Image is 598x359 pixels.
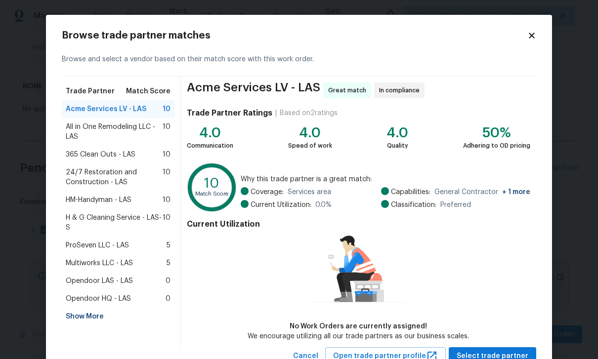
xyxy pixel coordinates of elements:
span: Match Score [126,86,171,96]
span: General Contractor [434,187,530,197]
span: 10 [163,195,171,205]
span: Acme Services LV - LAS [66,104,146,114]
text: Match Score [195,191,228,197]
text: 10 [204,176,219,190]
span: Multiworks LLC - LAS [66,258,133,268]
div: Quality [386,141,408,151]
div: Show More [62,308,174,325]
div: Speed of work [288,141,332,151]
span: Coverage: [251,187,284,197]
span: 365 Clean Outs - LAS [66,150,135,160]
div: Browse and select a vendor based on their match score with this work order. [62,42,536,77]
div: Communication [187,141,233,151]
div: Based on 2 ratings [280,108,338,118]
span: 10 [163,104,171,114]
span: Services area [288,187,331,197]
span: 10 [163,150,171,160]
span: Classification: [391,200,436,210]
span: Great match [328,85,370,95]
span: 24/7 Restoration and Construction - LAS [66,167,163,187]
div: 4.0 [288,128,332,138]
span: 10 [163,213,171,233]
span: Trade Partner [66,86,115,96]
div: We encourage utilizing all our trade partners as our business scales. [248,331,469,341]
span: Current Utilization: [251,200,311,210]
span: + 1 more [502,189,530,196]
div: 4.0 [386,128,408,138]
span: Opendoor HQ - LAS [66,294,131,304]
span: Capabilities: [391,187,430,197]
span: 0.0 % [315,200,332,210]
span: Opendoor LAS - LAS [66,276,133,286]
div: 50% [463,128,530,138]
span: 0 [166,294,171,304]
h4: Current Utilization [187,219,530,229]
h2: Browse trade partner matches [62,31,527,40]
span: ProSeven LLC - LAS [66,240,129,250]
span: In compliance [379,85,424,95]
span: Acme Services LV - LAS [187,82,320,98]
span: 5 [167,240,171,250]
span: 5 [167,258,171,268]
div: No Work Orders are currently assigned! [248,321,469,331]
h4: Trade Partner Ratings [187,108,272,118]
span: Preferred [440,200,471,210]
div: Adhering to OD pricing [463,141,530,151]
div: 4.0 [187,128,233,138]
span: H & G Cleaning Service - LAS-S [66,213,163,233]
div: | [272,108,280,118]
span: Why this trade partner is a great match: [241,174,530,184]
span: 10 [163,167,171,187]
span: HM-Handyman - LAS [66,195,131,205]
span: 0 [166,276,171,286]
span: All in One Remodeling LLC - LAS [66,122,163,142]
span: 10 [163,122,171,142]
